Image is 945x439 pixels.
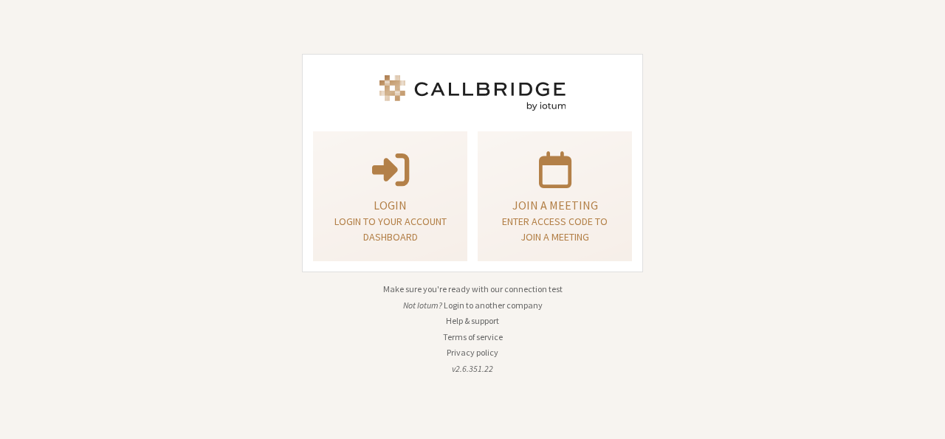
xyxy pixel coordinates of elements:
a: Terms of service [443,331,503,342]
p: Login [331,196,449,214]
button: Login to another company [444,299,543,312]
a: Help & support [446,315,499,326]
p: Join a meeting [496,196,614,214]
button: LoginLogin to your account dashboard [313,131,467,262]
li: v2.6.351.22 [302,362,643,376]
li: Not Iotum? [302,299,643,312]
img: Iotum [377,75,568,111]
a: Privacy policy [447,347,498,358]
p: Enter access code to join a meeting [496,214,614,245]
a: Join a meetingEnter access code to join a meeting [478,131,632,262]
a: Make sure you're ready with our connection test [383,283,563,294]
p: Login to your account dashboard [331,214,449,245]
